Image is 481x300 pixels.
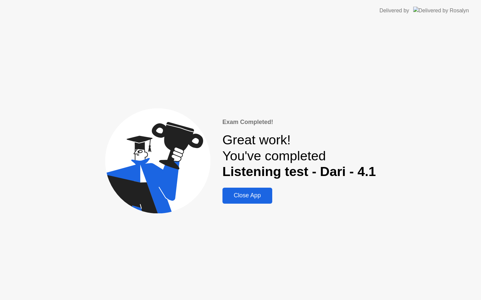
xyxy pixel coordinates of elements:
div: Close App [224,192,270,199]
div: Great work! You've completed [222,132,376,180]
div: Delivered by [379,7,409,15]
b: Listening test - Dari - 4.1 [222,164,376,179]
div: Exam Completed! [222,118,376,127]
button: Close App [222,188,272,204]
img: Delivered by Rosalyn [413,7,469,14]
